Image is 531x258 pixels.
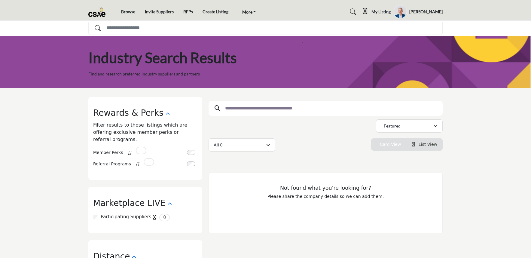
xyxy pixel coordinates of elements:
a: RFPs [183,9,193,14]
h1: Industry Search Results [88,48,237,67]
label: Participating Suppliers [101,213,151,220]
a: Invite Suppliers [145,9,174,14]
p: Find and research preferred industry suppliers and partners [88,71,200,77]
span: List View [419,142,437,147]
button: Featured [376,119,443,133]
button: Suggest Company [294,208,357,221]
button: Show hide supplier dropdown [394,5,407,18]
input: Switch to Member Perks [187,150,195,155]
a: Create Listing [203,9,228,14]
label: Member Perks [93,147,123,158]
input: Participating Suppliers checkbox [93,215,98,220]
span: Please share the company details so we can add them: [267,194,384,199]
label: Referral Programs [93,159,131,169]
div: My Listing [363,8,391,15]
input: Search Solutions [88,21,443,35]
a: More [238,8,260,16]
a: View Card [377,142,401,147]
h5: [PERSON_NAME] [409,9,443,15]
button: All 0 [209,138,275,152]
a: View List [412,142,437,147]
span: Card View [380,142,401,147]
p: Filter results to those listings which are offering exclusive member perks or referral programs. [93,121,197,143]
h2: Marketplace LIVE [93,198,166,208]
h3: Not found what you're looking for? [221,185,430,191]
p: Featured [384,123,401,129]
h2: Rewards & Perks [93,108,163,118]
span: Suggest Company [304,212,347,217]
a: Search [345,7,360,17]
p: All 0 [214,142,222,148]
li: List View [406,138,443,151]
img: Site Logo [88,7,108,17]
input: Switch to Referral Programs [187,161,195,166]
span: 0 [159,214,170,221]
a: Browse [121,9,135,14]
li: Card View [371,138,407,151]
h5: My Listing [371,9,391,14]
